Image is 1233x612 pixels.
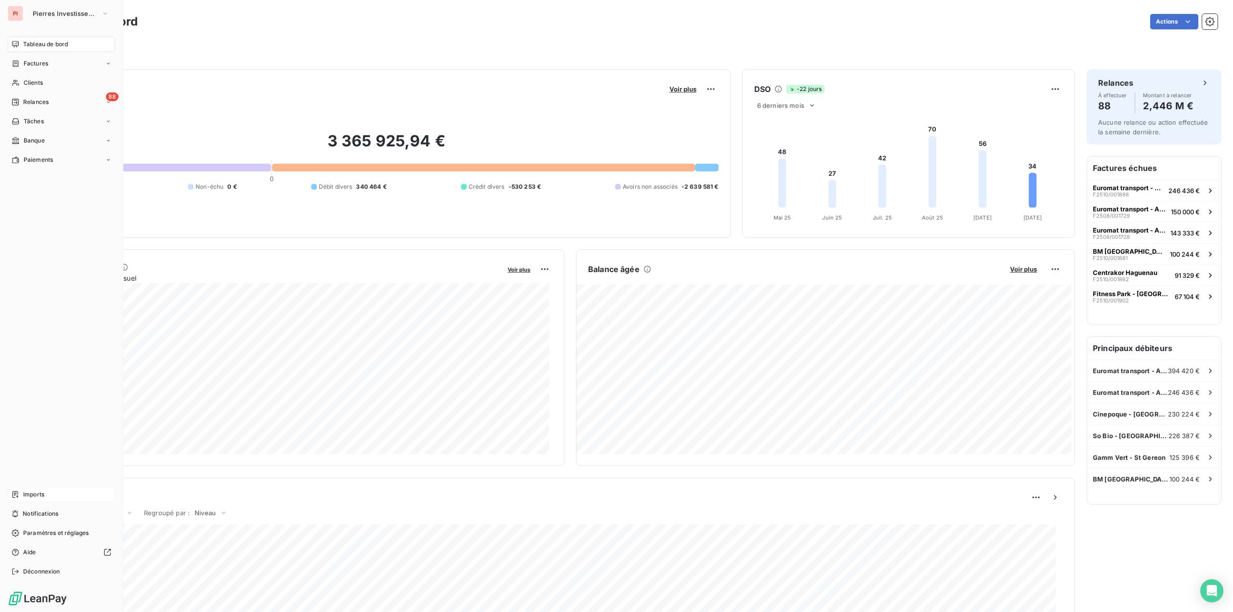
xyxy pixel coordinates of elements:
span: Pierres Investissement [33,10,97,17]
span: 150 000 € [1171,208,1200,216]
span: F2510/001902 [1093,298,1129,303]
div: PI [8,6,23,21]
span: So Bio - [GEOGRAPHIC_DATA] [1093,432,1168,440]
span: Euromat transport - Athis Mons (Bai [1093,389,1168,396]
h6: Relances [1098,77,1133,89]
tspan: Août 25 [922,214,943,221]
img: Logo LeanPay [8,591,67,606]
span: BM [GEOGRAPHIC_DATA] [1093,247,1166,255]
span: Imports [23,490,44,499]
span: Euromat transport - Athis Mons (Bai [1093,205,1167,213]
span: Cinepoque - [GEOGRAPHIC_DATA] (75006) [1093,410,1168,418]
span: Voir plus [508,266,530,273]
span: Clients [24,78,43,87]
span: -2 639 581 € [682,182,719,191]
span: 0 € [227,182,236,191]
span: 226 387 € [1168,432,1200,440]
span: -530 253 € [509,182,541,191]
span: 246 436 € [1168,389,1200,396]
span: Centrakor Haguenau [1093,269,1157,276]
span: 394 420 € [1168,367,1200,375]
button: Euromat transport - Athis Mons (BaiF2508/001728143 333 € [1087,222,1221,243]
button: Fitness Park - [GEOGRAPHIC_DATA]F2510/00190267 104 € [1087,286,1221,307]
tspan: [DATE] [973,214,992,221]
span: 125 396 € [1169,454,1200,461]
span: Déconnexion [23,567,60,576]
tspan: Juil. 25 [873,214,892,221]
button: BM [GEOGRAPHIC_DATA]F2510/001881100 244 € [1087,243,1221,264]
h6: Balance âgée [588,263,640,275]
h6: Principaux débiteurs [1087,337,1221,360]
span: -22 jours [786,85,825,93]
h2: 3 365 925,94 € [54,131,719,160]
tspan: Mai 25 [773,214,791,221]
span: 0 [270,175,274,182]
span: Non-échu [196,182,223,191]
h4: 88 [1098,98,1127,114]
span: Voir plus [669,85,696,93]
span: Paramètres et réglages [23,529,89,537]
div: Open Intercom Messenger [1200,579,1223,602]
span: 143 333 € [1170,229,1200,237]
span: F2508/001729 [1093,213,1130,219]
span: 88 [106,92,118,101]
span: Aucune relance ou action effectuée la semaine dernière. [1098,118,1208,136]
a: Aide [8,545,115,560]
span: 340 464 € [356,182,386,191]
button: Voir plus [505,265,533,273]
h6: Factures échues [1087,156,1221,180]
span: Tâches [24,117,44,126]
span: Euromat transport - Athis Mons (Bai [1093,226,1167,234]
span: À effectuer [1098,92,1127,98]
button: Euromat transport - Athis Mons (BaiF2510/001898246 436 € [1087,180,1221,201]
tspan: Juin 25 [822,214,842,221]
span: 230 224 € [1168,410,1200,418]
span: F2510/001881 [1093,255,1128,261]
span: Notifications [23,509,58,518]
span: Fitness Park - [GEOGRAPHIC_DATA] [1093,290,1171,298]
h4: 2,446 M € [1143,98,1194,114]
span: Aide [23,548,36,557]
span: Avoirs non associés [623,182,678,191]
tspan: [DATE] [1023,214,1042,221]
span: Regroupé par : [144,509,190,517]
span: 67 104 € [1175,293,1200,300]
span: Montant à relancer [1143,92,1194,98]
button: Actions [1150,14,1198,29]
span: 91 329 € [1175,272,1200,279]
span: 100 244 € [1169,475,1200,483]
span: Tableau de bord [23,40,68,49]
span: Paiements [24,156,53,164]
span: Euromat transport - Athis Mons (Bai [1093,184,1165,192]
span: Chiffre d'affaires mensuel [54,273,501,283]
span: Relances [23,98,49,106]
button: Voir plus [1007,265,1040,273]
span: Gamm Vert - St Gereon [1093,454,1166,461]
button: Euromat transport - Athis Mons (BaiF2508/001729150 000 € [1087,201,1221,222]
span: 246 436 € [1168,187,1200,195]
button: Centrakor HaguenauF2510/00186291 329 € [1087,264,1221,286]
span: 6 derniers mois [757,102,804,109]
span: F2510/001898 [1093,192,1129,197]
span: Crédit divers [469,182,505,191]
span: Factures [24,59,48,68]
span: Débit divers [319,182,353,191]
span: 100 244 € [1170,250,1200,258]
span: F2510/001862 [1093,276,1129,282]
span: Niveau [195,509,216,517]
span: Banque [24,136,45,145]
span: Voir plus [1010,265,1037,273]
span: Euromat transport - Athis Mons (Bai [1093,367,1168,375]
span: F2508/001728 [1093,234,1130,240]
span: BM [GEOGRAPHIC_DATA] [1093,475,1169,483]
button: Voir plus [667,85,699,93]
h6: DSO [754,83,771,95]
